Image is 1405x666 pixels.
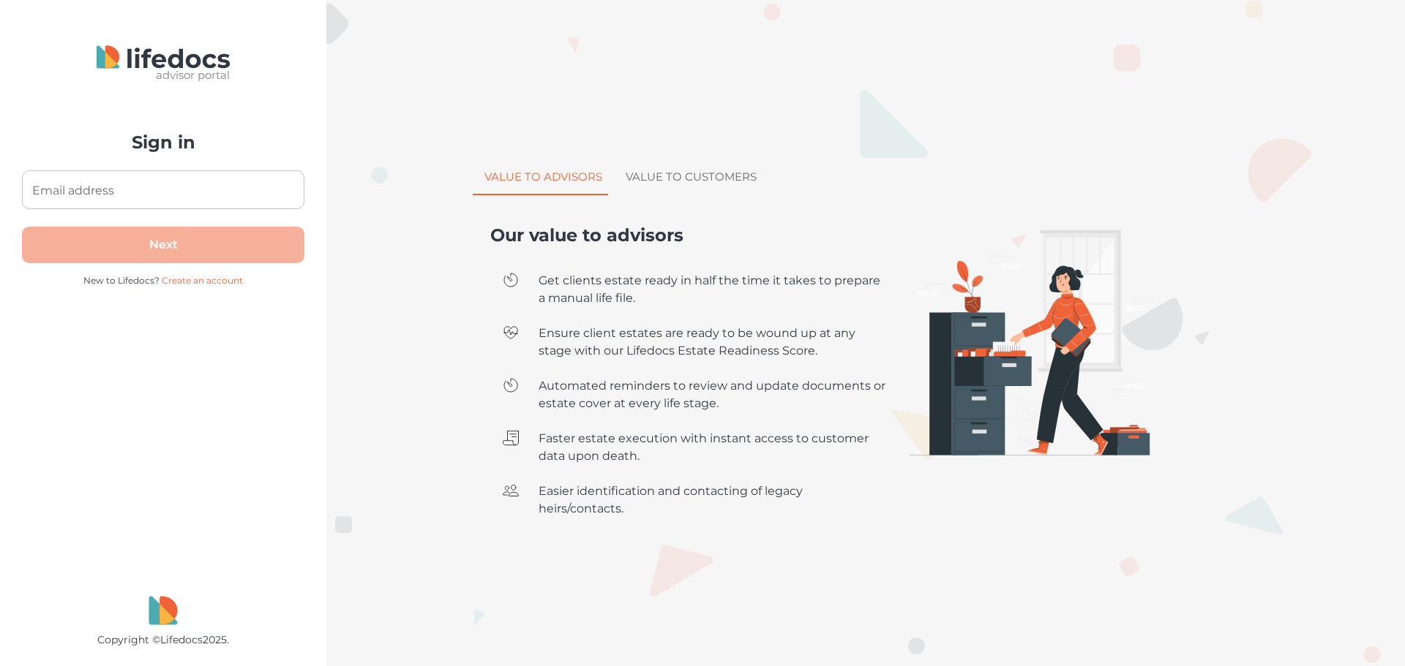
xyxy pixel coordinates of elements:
[22,132,304,153] h3: Sign in
[539,377,887,412] span: Automated reminders to review and update documents or estate cover at every life stage.
[473,160,1405,195] div: advisors and customer value tabs
[539,483,887,518] span: Easier identification and contacting of legacy heirs/contacts.
[539,272,887,307] span: Get clients estate ready in half the time it takes to prepare a manual life file.
[614,160,768,195] button: Value to customers
[162,275,243,286] a: Create an account
[490,224,899,246] h3: Our value to advisors
[97,631,229,648] p: Copyright © Lifedocs 2025 .
[22,275,304,287] p: New to Lifedocs?
[80,70,230,80] div: advisor portal
[539,430,887,465] span: Faster estate execution with instant access to customer data upon death.
[539,325,887,360] span: Ensure client estates are ready to be wound up at any stage with our Lifedocs Estate Readiness Sc...
[473,160,614,195] button: Value to advisors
